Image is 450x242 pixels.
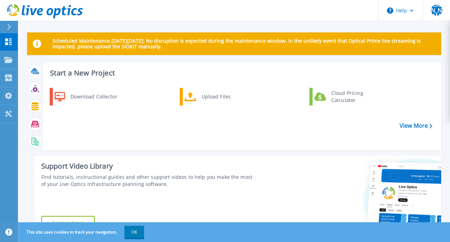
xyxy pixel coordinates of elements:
[41,162,253,171] div: Support Video Library
[180,88,252,105] a: Upload Files
[50,88,122,105] a: Download Collector
[328,90,380,104] div: Cloud Pricing Calculator
[67,90,120,104] div: Download Collector
[50,69,432,77] h3: Start a New Project
[19,226,144,238] span: This site uses cookies to track your navigation.
[400,122,432,129] a: View More
[198,90,250,104] div: Upload Files
[53,38,436,49] p: Scheduled Maintenance [DATE][DATE]: No disruption is expected during the maintenance window. In t...
[124,226,144,238] button: OK
[309,88,382,105] a: Cloud Pricing Calculator
[41,174,253,188] div: Find tutorials, instructional guides and other support videos to help you make the most of your L...
[41,216,95,230] a: Explore Now!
